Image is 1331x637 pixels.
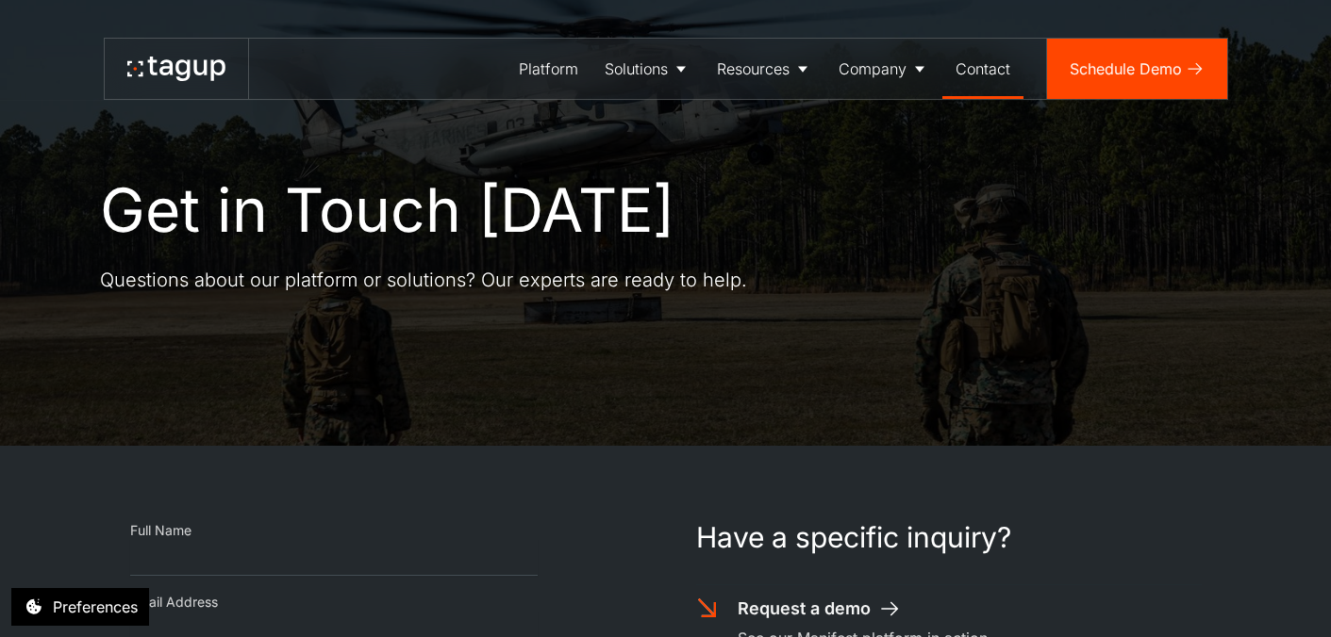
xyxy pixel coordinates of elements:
div: Email Address [130,593,538,612]
div: Contact [956,57,1010,80]
a: Schedule Demo [1047,39,1227,99]
div: Request a demo [738,596,871,621]
a: Solutions [591,39,704,99]
div: Full Name [130,521,538,540]
div: Solutions [605,57,668,80]
div: Platform [519,57,578,80]
a: Contact [942,39,1023,99]
a: Company [825,39,942,99]
h1: Have a specific inquiry? [696,521,1202,554]
p: Questions about our platform or solutions? Our experts are ready to help. [100,267,747,293]
h1: Get in Touch [DATE] [100,176,674,244]
div: Schedule Demo [1070,57,1182,80]
div: Resources [717,57,790,80]
div: Preferences [53,596,138,618]
div: Company [839,57,907,80]
a: Resources [704,39,825,99]
a: Platform [506,39,591,99]
a: Request a demo [738,596,902,621]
